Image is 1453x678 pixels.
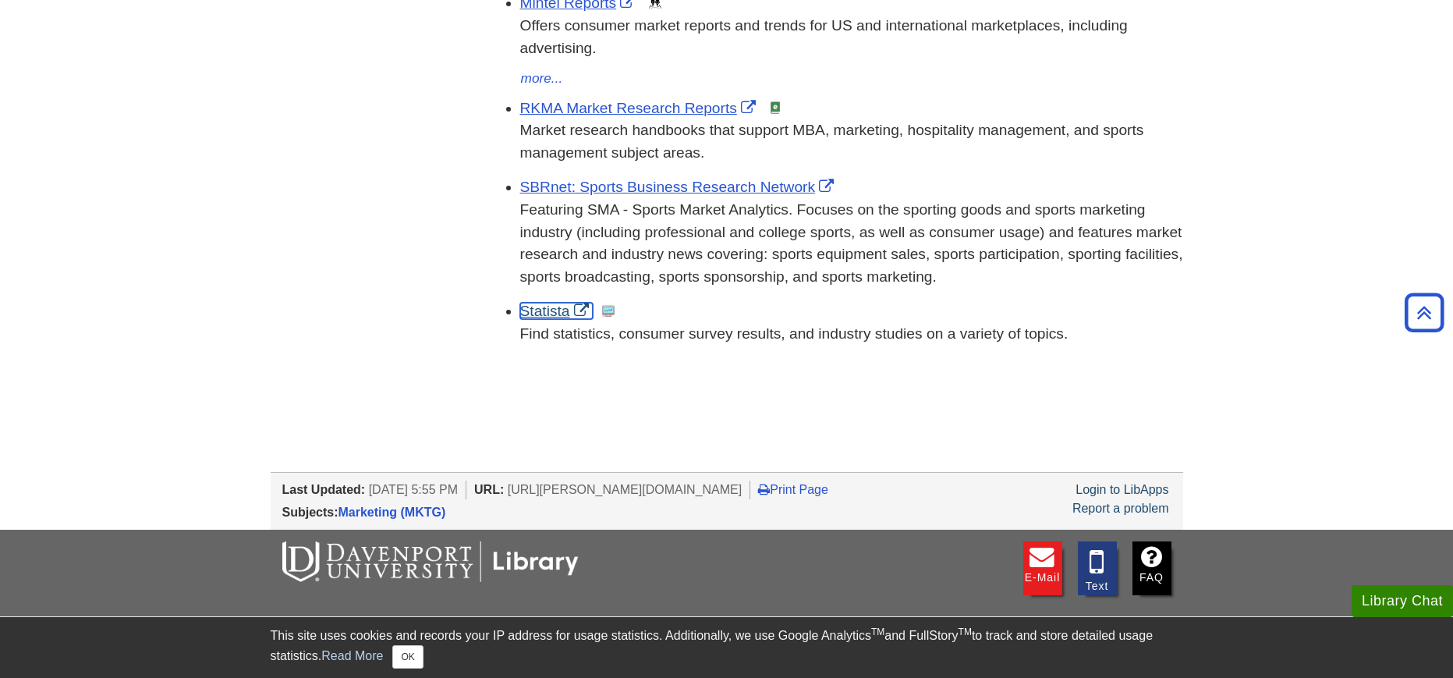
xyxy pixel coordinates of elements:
span: Subjects: [282,506,338,519]
a: Report a problem [1072,502,1169,515]
i: Print Page [758,483,770,495]
a: Link opens in new window [520,100,760,116]
sup: TM [871,627,884,637]
span: [URL][PERSON_NAME][DOMAIN_NAME] [508,483,742,496]
p: Offers consumer market reports and trends for US and international marketplaces, including advert... [520,15,1183,60]
div: This site uses cookies and records your IP address for usage statistics. Additionally, we use Goo... [271,627,1183,669]
a: Back to Top [1399,302,1449,323]
a: Text [1078,541,1117,595]
a: E-mail [1023,541,1062,595]
span: URL: [474,483,504,496]
sup: TM [959,627,972,637]
p: Featuring SMA - Sports Market Analytics. Focuses on the sporting goods and sports marketing indus... [520,199,1183,289]
span: Last Updated: [282,483,366,496]
a: Link opens in new window [520,179,838,195]
a: Link opens in new window [520,303,593,319]
a: FAQ [1132,541,1171,595]
a: Print Page [758,483,828,496]
a: Login to LibApps [1076,483,1168,496]
p: Market research handbooks that support MBA, marketing, hospitality management, and sports managem... [520,119,1183,165]
img: Statistics [602,305,615,318]
p: Find statistics, consumer survey results, and industry studies on a variety of topics. [520,323,1183,346]
button: Close [392,645,423,669]
a: Marketing (MKTG) [338,506,446,519]
span: [DATE] 5:55 PM [369,483,458,496]
a: Read More [321,649,383,662]
img: DU Libraries [282,541,579,582]
button: more... [520,68,564,90]
button: Library Chat [1352,585,1453,617]
img: e-Book [769,101,781,114]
